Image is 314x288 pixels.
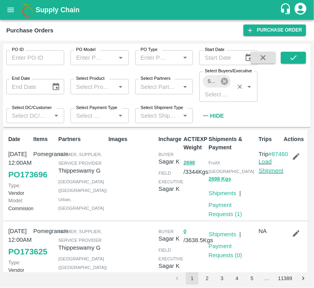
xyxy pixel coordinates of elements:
p: Vendor [8,259,30,274]
input: Select Partners [137,81,178,92]
button: Open [180,82,190,92]
button: page 1 [186,272,199,285]
a: #87460 [269,151,288,157]
a: Supply Chain [35,4,280,15]
span: Model: [8,198,23,203]
label: Select Payment Type [76,105,117,111]
strong: Hide [210,113,224,119]
button: Go to page 11389 [276,272,295,285]
button: Open [244,82,255,92]
span: Farmer, Supplier, Service Provider [58,152,102,166]
button: Open [180,111,190,121]
p: Commision [8,197,30,212]
button: Open [115,111,126,121]
p: NA [259,227,281,235]
span: [GEOGRAPHIC_DATA] ([GEOGRAPHIC_DATA]) Urban , [GEOGRAPHIC_DATA] [58,256,107,288]
img: logo [20,2,35,18]
span: buyer [158,229,173,234]
input: Enter PO Model [73,53,103,63]
button: Choose date [242,50,256,65]
button: Go to page 3 [216,272,229,285]
input: Enter PO ID [6,50,64,65]
p: Shipments & Payment [209,135,256,152]
p: Images [108,135,155,143]
label: PO Type [141,47,158,53]
a: PO173696 [8,168,47,182]
label: Start Date [205,47,225,53]
button: Go to page 5 [246,272,258,285]
input: Select Buyers/Executive [202,89,232,99]
label: Select Shipment Type [141,105,183,111]
a: Purchase Order [243,24,306,36]
a: Load Shipment [259,158,284,173]
p: Thippeswamy G [58,166,105,175]
input: Select Product [73,81,113,92]
label: PO Model [76,47,96,53]
div: … [261,275,273,282]
span: field executive [158,171,183,184]
button: 0 [184,227,186,236]
p: Actions [284,135,306,143]
span: Type: [8,183,20,188]
a: Payment Requests (0) [209,243,242,258]
span: Farmer, Supplier, Service Provider [58,229,102,243]
button: open drawer [2,1,20,19]
p: ACT/EXP Weight [184,135,206,152]
p: Thippeswamy G [58,243,105,252]
label: Select Product [76,75,104,82]
nav: pagination navigation [170,272,311,285]
a: Shipments [209,190,236,196]
div: | [236,227,241,239]
input: Select Shipment Type [137,111,178,121]
p: Sagar K [158,234,180,243]
a: Payment Requests (1) [209,202,242,217]
input: End Date [6,79,45,94]
div: account of current user [294,2,308,18]
p: Sagar K [158,157,180,166]
span: Type: [8,260,20,265]
p: / 3344 Kgs [184,158,206,176]
button: Go to page 4 [231,272,243,285]
p: Partners [58,135,105,143]
div: | [236,186,241,198]
p: Trip [259,150,288,158]
span: buyer [158,152,173,157]
p: Date [8,135,30,143]
p: [DATE] 12:00AM [8,150,30,168]
p: Pomegranate [33,150,56,158]
button: Clear [235,81,245,92]
p: [DATE] 12:00AM [8,227,30,245]
button: 2698 [184,158,195,168]
div: Sagar K [203,75,230,88]
p: Items [33,135,56,143]
button: Open [115,53,126,63]
p: Trips [259,135,281,143]
button: Open [115,82,126,92]
label: Select Partners [141,75,171,82]
p: Incharge [158,135,180,143]
b: Supply Chain [35,6,80,14]
label: PO ID [12,47,24,53]
input: Select DC/Customer [9,111,49,121]
p: Sagar K [158,262,183,270]
button: Open [180,53,190,63]
label: End Date [12,75,30,82]
span: field executive [158,248,183,261]
label: Select Buyers/Executive [205,68,252,74]
a: Shipments [209,231,236,237]
p: / 3638.5 Kgs [184,227,206,245]
span: Sagar K [203,77,222,86]
label: Select DC/Customer [12,105,52,111]
p: Sagar K [158,184,183,193]
input: Enter PO Type [137,53,167,63]
button: Open [51,111,61,121]
a: PO173625 [8,245,47,259]
span: [GEOGRAPHIC_DATA] ([GEOGRAPHIC_DATA]) Urban , [GEOGRAPHIC_DATA] [58,179,107,211]
div: customer-support [280,3,294,17]
span: FruitX [GEOGRAPHIC_DATA] [209,160,255,174]
button: Go to next page [297,272,310,285]
button: Choose date [48,79,63,94]
input: Select Payment Type [73,111,103,121]
div: Purchase Orders [6,25,54,36]
button: 2698 Kgs [209,175,231,184]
